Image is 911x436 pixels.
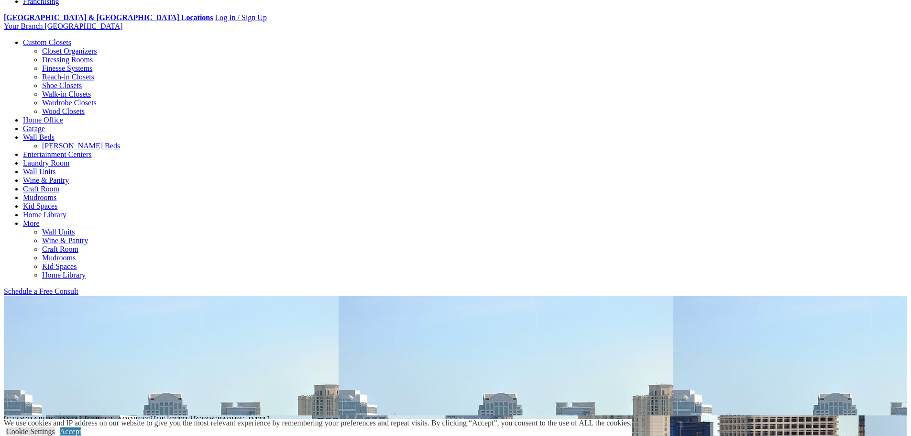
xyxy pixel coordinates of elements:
a: Schedule a Free Consult (opens a dropdown menu) [4,287,78,295]
a: Closet Organizers [42,47,97,55]
a: Your Branch [GEOGRAPHIC_DATA] [4,22,123,30]
a: Walk-in Closets [42,90,91,98]
span: [GEOGRAPHIC_DATA] [4,415,82,424]
a: Wall Units [23,168,55,176]
span: [US_STATE][GEOGRAPHIC_DATA] [153,415,269,424]
a: More menu text will display only on big screen [23,219,40,227]
a: Craft Room [23,185,59,193]
a: Kid Spaces [42,262,77,270]
a: Craft Room [42,245,78,253]
a: Entertainment Centers [23,150,92,158]
div: We use cookies and IP address on our website to give you the most relevant experience by remember... [4,419,632,427]
a: Home Library [23,211,66,219]
a: Home Library [42,271,86,279]
a: Log In / Sign Up [215,13,266,22]
a: Custom Closets [23,38,71,46]
a: Home Office [23,116,63,124]
a: Mudrooms [23,193,56,201]
a: Finesse Systems [42,64,92,72]
a: Accept [60,427,81,436]
a: Garage [23,124,45,133]
a: Reach-in Closets [42,73,94,81]
a: Laundry Room [23,159,69,167]
em: [STREET_ADDRESS] [84,415,269,424]
a: Cookie Settings [6,427,55,436]
a: Wall Units [42,228,75,236]
a: [GEOGRAPHIC_DATA] & [GEOGRAPHIC_DATA] Locations [4,13,213,22]
a: Wardrobe Closets [42,99,97,107]
a: Wine & Pantry [23,176,69,184]
span: Your Branch [4,22,43,30]
a: Shoe Closets [42,81,82,89]
span: [GEOGRAPHIC_DATA] [44,22,122,30]
a: Mudrooms [42,254,76,262]
a: Wall Beds [23,133,55,141]
a: Dressing Rooms [42,56,93,64]
a: Kid Spaces [23,202,57,210]
a: [PERSON_NAME] Beds [42,142,120,150]
a: Wood Closets [42,107,85,115]
a: Wine & Pantry [42,236,88,245]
